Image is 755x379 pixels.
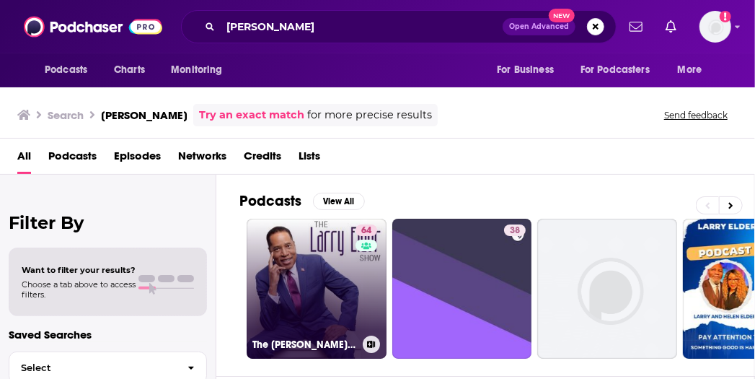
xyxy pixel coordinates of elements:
a: All [17,144,31,174]
h3: Search [48,108,84,122]
a: Lists [299,144,320,174]
span: Charts [114,60,145,80]
a: 38 [504,225,526,236]
button: open menu [35,56,106,84]
span: Choose a tab above to access filters. [22,279,136,300]
a: Try an exact match [199,107,304,123]
h2: Podcasts [239,192,301,210]
span: Open Advanced [509,23,569,30]
div: Search podcasts, credits, & more... [181,10,617,43]
img: Podchaser - Follow, Share and Rate Podcasts [24,13,162,40]
h2: Filter By [9,212,207,233]
span: Logged in as dbartlett [699,11,731,43]
a: 38 [392,219,532,359]
span: for more precise results [307,107,432,123]
a: Episodes [114,144,161,174]
a: Show notifications dropdown [624,14,648,39]
span: For Business [497,60,554,80]
button: open menu [487,56,572,84]
span: 38 [510,224,520,238]
span: New [549,9,575,22]
button: View All [313,193,365,210]
a: 64The [PERSON_NAME] Show [247,219,387,359]
p: Saved Searches [9,328,207,341]
span: More [678,60,702,80]
button: Open AdvancedNew [503,18,575,35]
button: Send feedback [660,109,732,121]
h3: The [PERSON_NAME] Show [252,339,357,351]
button: open menu [668,56,720,84]
a: Networks [178,144,226,174]
button: open menu [571,56,671,84]
button: open menu [161,56,241,84]
span: 64 [361,224,371,238]
h3: [PERSON_NAME] [101,108,187,122]
span: Podcasts [45,60,87,80]
a: Charts [105,56,154,84]
span: Want to filter your results? [22,265,136,275]
span: Monitoring [171,60,222,80]
button: Show profile menu [699,11,731,43]
input: Search podcasts, credits, & more... [221,15,503,38]
a: 64 [356,225,377,236]
span: Select [9,363,176,373]
a: Credits [244,144,281,174]
span: For Podcasters [580,60,650,80]
a: Podcasts [48,144,97,174]
svg: Add a profile image [720,11,731,22]
a: PodcastsView All [239,192,365,210]
img: User Profile [699,11,731,43]
a: Show notifications dropdown [660,14,682,39]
